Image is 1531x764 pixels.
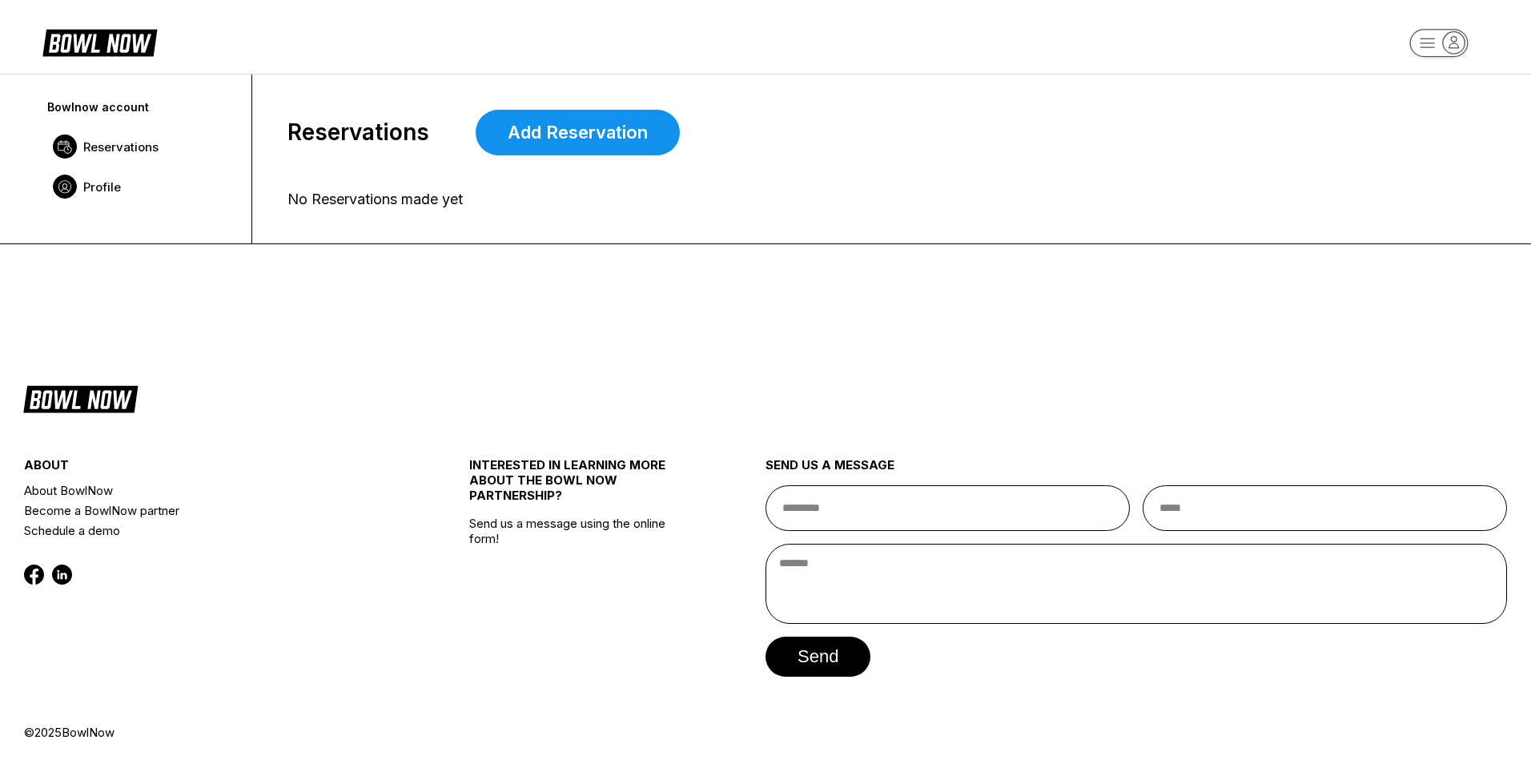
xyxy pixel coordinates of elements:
[469,422,692,725] div: Send us a message using the online form!
[469,457,692,516] div: INTERESTED IN LEARNING MORE ABOUT THE BOWL NOW PARTNERSHIP?
[24,457,395,481] div: about
[24,521,395,541] a: Schedule a demo
[45,167,239,207] a: Profile
[287,119,429,146] span: Reservations
[765,457,1507,485] div: send us a message
[24,481,395,501] a: About BowlNow
[287,191,1464,208] div: No Reservations made yet
[24,725,1507,740] div: © 2025 BowlNow
[24,501,395,521] a: Become a BowlNow partner
[45,127,239,167] a: Reservations
[83,179,121,195] span: Profile
[765,637,870,677] button: send
[83,139,159,155] span: Reservations
[476,110,680,155] a: Add Reservation
[47,100,236,114] div: Bowlnow account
